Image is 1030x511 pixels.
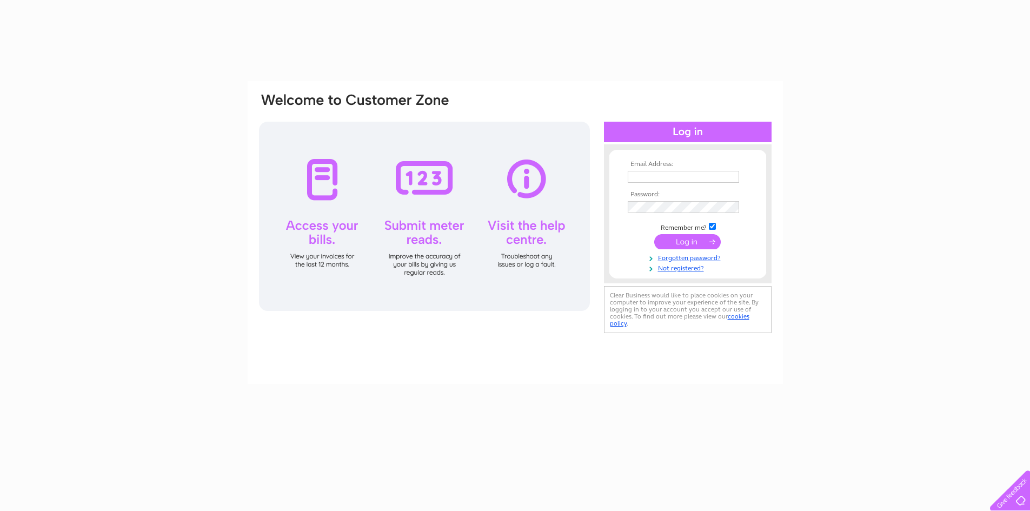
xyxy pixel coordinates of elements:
[625,221,750,232] td: Remember me?
[625,161,750,168] th: Email Address:
[625,191,750,198] th: Password:
[654,234,721,249] input: Submit
[628,252,750,262] a: Forgotten password?
[610,313,749,327] a: cookies policy
[628,262,750,273] a: Not registered?
[604,286,772,333] div: Clear Business would like to place cookies on your computer to improve your experience of the sit...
